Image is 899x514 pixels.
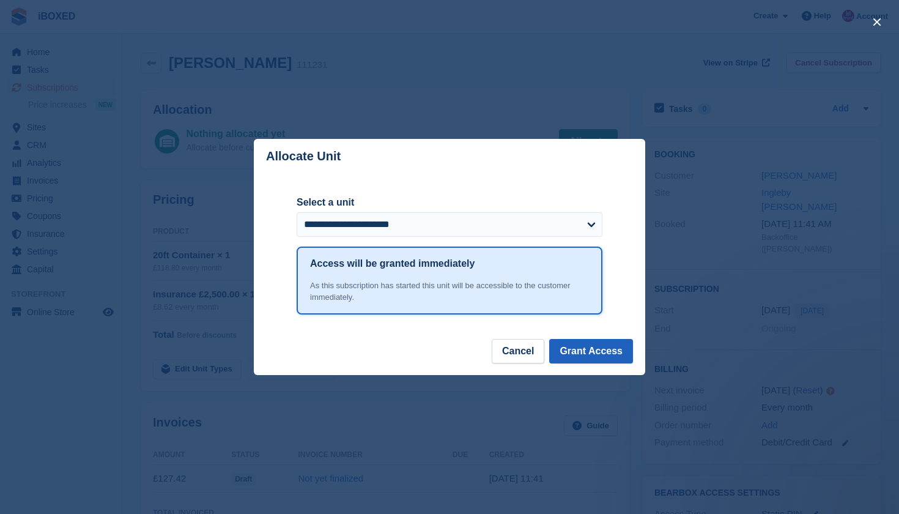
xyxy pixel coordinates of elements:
[310,256,475,271] h1: Access will be granted immediately
[297,195,602,210] label: Select a unit
[310,280,589,304] div: As this subscription has started this unit will be accessible to the customer immediately.
[549,339,633,363] button: Grant Access
[266,149,341,163] p: Allocate Unit
[867,12,887,32] button: close
[492,339,544,363] button: Cancel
